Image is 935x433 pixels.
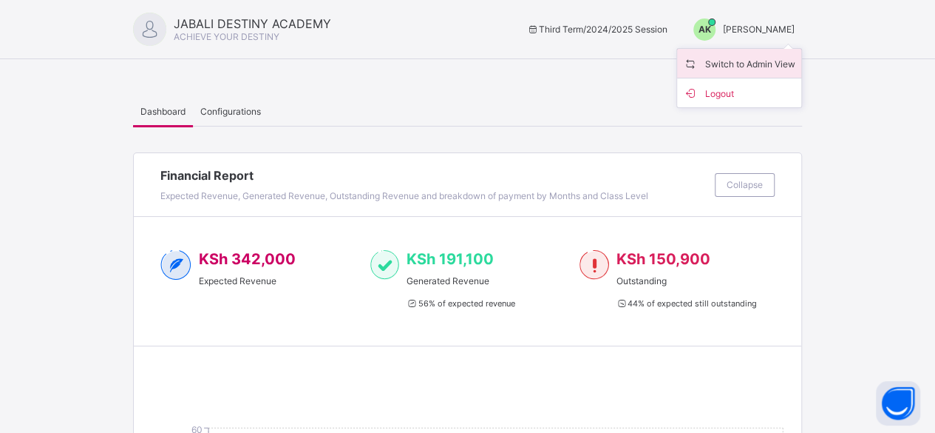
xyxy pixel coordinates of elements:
span: 56 % of expected revenue [407,298,514,309]
img: paid-1.3eb1404cbcb1d3b736510a26bbfa3ccb.svg [370,250,399,280]
button: Open asap [876,381,920,426]
span: Financial Report [160,168,707,183]
span: Generated Revenue [407,275,514,286]
img: outstanding-1.146d663e52f09953f639664a84e30106.svg [579,250,608,280]
span: KSh 191,100 [407,250,494,268]
span: [PERSON_NAME] [723,24,795,35]
span: Logout [683,84,795,101]
span: Expected Revenue, Generated Revenue, Outstanding Revenue and breakdown of payment by Months and C... [160,190,648,201]
span: Expected Revenue [199,275,296,286]
span: KSh 150,900 [616,250,710,268]
span: Outstanding [616,275,757,286]
span: Dashboard [140,106,186,117]
span: Collapse [727,179,763,190]
span: KSh 342,000 [199,250,296,268]
img: expected-2.4343d3e9d0c965b919479240f3db56ac.svg [160,250,191,280]
span: ACHIEVE YOUR DESTINY [174,31,279,42]
span: JABALI DESTINY ACADEMY [174,16,331,31]
li: dropdown-list-item-name-0 [677,49,801,78]
span: session/term information [526,24,667,35]
li: dropdown-list-item-buttom-1 [677,78,801,107]
span: AK [698,24,711,35]
span: Configurations [200,106,261,117]
span: Switch to Admin View [683,55,795,72]
span: 44 % of expected still outstanding [616,298,757,309]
